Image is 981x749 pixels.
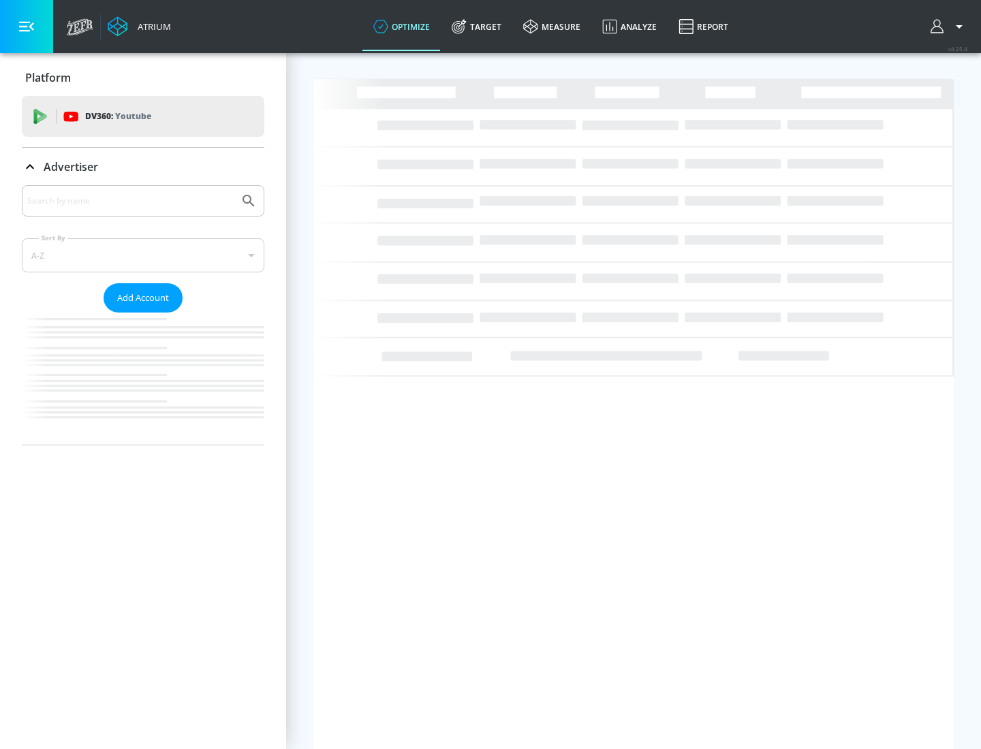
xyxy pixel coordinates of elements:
div: DV360: Youtube [22,96,264,137]
label: Sort By [39,234,68,242]
p: Platform [25,70,71,85]
a: optimize [362,2,441,51]
a: Report [668,2,739,51]
a: Analyze [591,2,668,51]
a: Atrium [108,16,171,37]
div: Advertiser [22,148,264,186]
div: A-Z [22,238,264,272]
button: Add Account [104,283,183,313]
div: Platform [22,59,264,97]
a: Target [441,2,512,51]
span: Add Account [117,290,169,306]
a: measure [512,2,591,51]
p: DV360: [85,109,151,124]
div: Atrium [132,20,171,33]
p: Advertiser [44,159,98,174]
div: Advertiser [22,185,264,445]
input: Search by name [27,192,234,210]
p: Youtube [115,109,151,123]
nav: list of Advertiser [22,313,264,445]
span: v 4.25.4 [948,45,967,52]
